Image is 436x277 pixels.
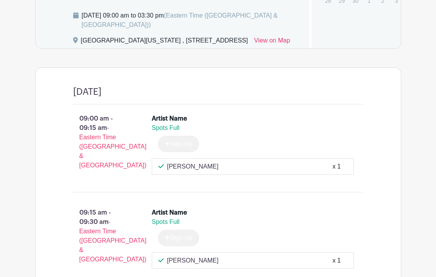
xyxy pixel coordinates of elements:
p: 09:00 am - 09:15 am [61,111,140,173]
span: Spots Full [152,218,179,225]
p: [PERSON_NAME] [167,256,219,265]
p: [PERSON_NAME] [167,162,219,171]
div: Artist Name [152,208,187,217]
p: 09:15 am - 09:30 am [61,205,140,267]
span: - Eastern Time ([GEOGRAPHIC_DATA] & [GEOGRAPHIC_DATA]) [79,218,147,263]
h4: [DATE] [73,87,101,98]
div: [DATE] 09:00 am to 03:30 pm [82,11,300,30]
div: x 1 [332,162,341,171]
span: Spots Full [152,124,179,131]
span: (Eastern Time ([GEOGRAPHIC_DATA] & [GEOGRAPHIC_DATA])) [82,12,278,28]
span: - Eastern Time ([GEOGRAPHIC_DATA] & [GEOGRAPHIC_DATA]) [79,124,147,169]
div: [GEOGRAPHIC_DATA][US_STATE] , [STREET_ADDRESS] [81,36,248,48]
a: View on Map [254,36,290,48]
div: x 1 [332,256,341,265]
div: Artist Name [152,114,187,123]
